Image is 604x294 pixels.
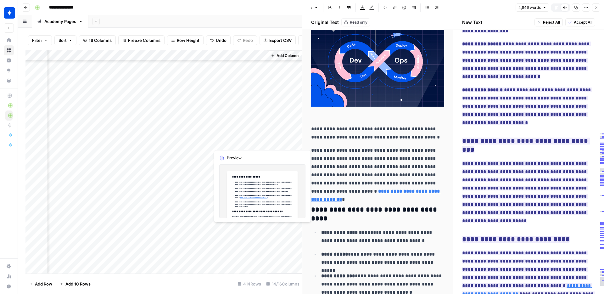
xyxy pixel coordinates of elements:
[25,279,56,289] button: Add Row
[4,271,14,281] a: Usage
[216,37,226,43] span: Undo
[35,281,52,287] span: Add Row
[118,35,165,45] button: Freeze Columns
[4,261,14,271] a: Settings
[206,35,231,45] button: Undo
[65,281,91,287] span: Add 10 Rows
[89,37,112,43] span: 16 Columns
[79,35,116,45] button: 16 Columns
[233,35,257,45] button: Redo
[59,37,67,43] span: Sort
[56,279,94,289] button: Add 10 Rows
[462,19,482,25] h2: New Text
[54,35,76,45] button: Sort
[28,35,52,45] button: Filter
[516,3,549,12] button: 4,946 words
[264,279,302,289] div: 14/16 Columns
[4,281,14,291] button: Help + Support
[350,20,367,25] span: Read only
[518,5,541,10] span: 4,946 words
[4,65,14,76] a: Opportunities
[32,15,88,28] a: Academy Pages
[269,37,292,43] span: Export CSV
[44,18,76,25] div: Academy Pages
[565,18,595,26] button: Accept All
[167,35,204,45] button: Row Height
[4,5,14,21] button: Workspace: Wiz
[177,37,199,43] span: Row Height
[4,55,14,65] a: Insights
[268,52,301,60] button: Add Column
[235,279,264,289] div: 414 Rows
[4,7,15,19] img: Wiz Logo
[243,37,253,43] span: Redo
[260,35,296,45] button: Export CSV
[277,53,299,59] span: Add Column
[4,45,14,55] a: Browse
[574,20,592,25] span: Accept All
[534,18,563,26] button: Reject All
[543,20,560,25] span: Reject All
[4,35,14,45] a: Home
[32,37,42,43] span: Filter
[307,19,339,25] h2: Original Text
[4,76,14,86] a: Your Data
[128,37,160,43] span: Freeze Columns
